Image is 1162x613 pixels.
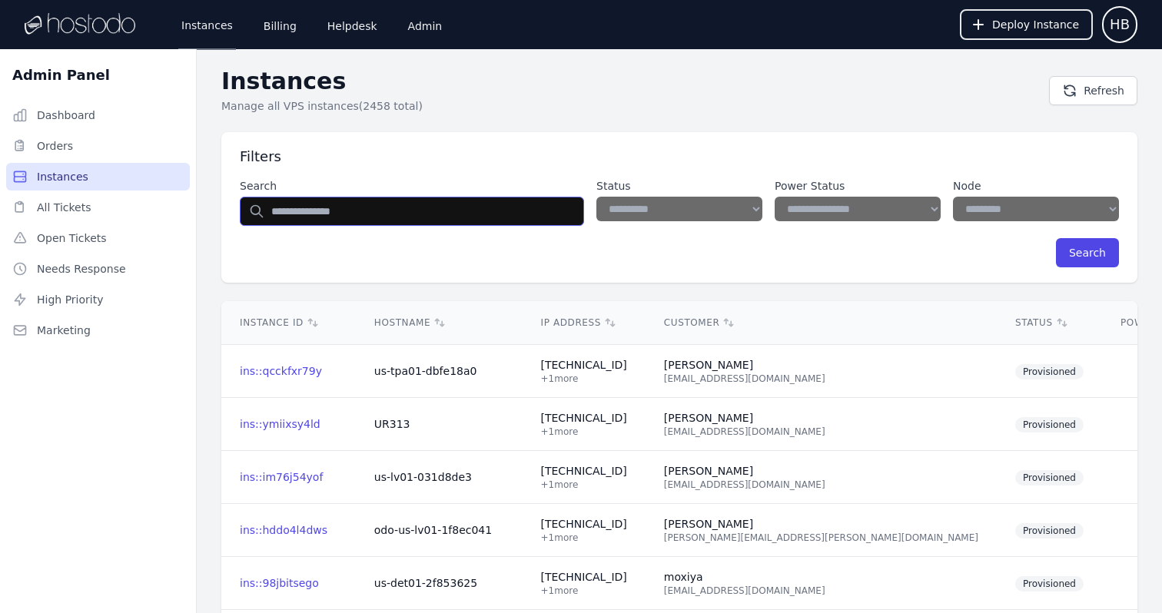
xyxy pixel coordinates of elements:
[541,357,627,373] div: [TECHNICAL_ID]
[1056,238,1119,267] button: Search
[664,426,978,438] div: [EMAIL_ADDRESS][DOMAIN_NAME]
[356,398,523,451] td: UR313
[25,13,135,36] img: Logo
[664,373,978,385] div: [EMAIL_ADDRESS][DOMAIN_NAME]
[541,569,627,585] div: [TECHNICAL_ID]
[1110,14,1130,35] span: HB
[221,68,1037,95] h2: Instances
[541,426,627,438] div: + 1 more
[6,224,190,252] a: Open Tickets
[240,471,323,483] a: ins::im76j54yof
[240,577,319,589] a: ins::98jbitsego
[6,132,190,160] a: Orders
[1015,576,1084,591] span: Provisioned
[664,357,978,373] div: [PERSON_NAME]
[1102,6,1137,43] button: User menu
[775,178,941,194] label: Power Status
[1015,470,1084,485] span: Provisioned
[356,504,523,557] td: odo-us-lv01-1f8ec041
[356,557,523,610] td: us-det01-2f853625
[664,585,978,597] div: [EMAIL_ADDRESS][DOMAIN_NAME]
[992,17,1079,32] span: Deploy Instance
[664,463,978,479] div: [PERSON_NAME]
[6,255,190,283] a: Needs Response
[374,316,504,329] div: Hostname
[664,479,978,491] div: [EMAIL_ADDRESS][DOMAIN_NAME]
[6,316,190,344] a: Marketing
[240,365,322,377] a: ins::qcckfxr79y
[6,286,190,313] a: High Priority
[541,316,627,329] div: IP Address
[541,585,627,597] div: + 1 more
[1015,417,1084,432] span: Provisioned
[356,345,523,398] td: us-tpa01-dbfe18a0
[664,316,978,329] div: Customer
[664,532,978,544] div: [PERSON_NAME][EMAIL_ADDRESS][PERSON_NAME][DOMAIN_NAME]
[541,479,627,491] div: + 1 more
[596,178,762,194] label: Status
[664,410,978,426] div: [PERSON_NAME]
[541,410,627,426] div: [TECHNICAL_ID]
[240,524,327,536] a: ins::hddo4l4dws
[1049,76,1137,105] button: Refresh
[240,147,1119,166] h3: Filters
[12,65,110,86] h2: Admin Panel
[541,532,627,544] div: + 1 more
[541,463,627,479] div: [TECHNICAL_ID]
[6,163,190,191] a: Instances
[1015,316,1084,329] div: Status
[6,194,190,221] a: All Tickets
[664,569,978,585] div: moxiya
[240,418,320,430] a: ins::ymiixsy4ld
[1015,523,1084,538] span: Provisioned
[541,373,627,385] div: + 1 more
[953,178,1119,194] label: Node
[221,98,1037,114] p: Manage all VPS instances (2458 total)
[240,178,584,194] label: Search
[6,101,190,129] a: Dashboard
[960,9,1093,40] button: Deploy Instance
[664,516,978,532] div: [PERSON_NAME]
[1015,364,1084,379] span: Provisioned
[240,316,337,329] div: Instance ID
[541,516,627,532] div: [TECHNICAL_ID]
[356,451,523,504] td: us-lv01-031d8de3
